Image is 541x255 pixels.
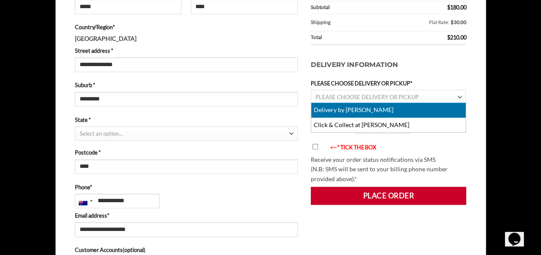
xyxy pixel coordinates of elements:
[123,246,145,253] span: (optional)
[505,221,532,246] iframe: chat widget
[447,34,466,41] bdi: 210.00
[311,103,466,118] li: Delivery by [PERSON_NAME]
[322,146,330,151] img: arrow-blink.gif
[75,115,298,124] label: State
[75,246,298,254] label: Customer Accounts
[450,19,453,25] span: $
[311,51,467,79] h3: Delivery Information
[75,148,298,157] label: Postcode
[75,183,298,191] label: Phone
[75,194,95,208] div: Australia: +61
[369,17,466,28] label: Flat Rate:
[447,4,466,11] bdi: 180.00
[312,144,318,149] input: <-- * TICK THE BOX
[330,144,376,151] font: <-- * TICK THE BOX
[75,211,298,220] label: Email address
[311,79,467,88] label: PLEASE CHOOSE DELIVERY OR PICKUP
[447,34,450,41] span: $
[75,81,298,89] label: Suburb
[75,46,298,55] label: Street address
[450,19,466,25] bdi: 30.00
[447,4,450,11] span: $
[311,14,367,31] th: Shipping
[75,126,298,141] span: State
[75,23,298,31] label: Country/Region
[75,35,136,42] strong: [GEOGRAPHIC_DATA]
[80,130,123,137] span: Select an option…
[315,94,419,100] span: PLEASE CHOOSE DELIVERY OR PICKUP
[311,187,467,205] button: Place order
[311,155,467,184] p: Receive your order status notifications via SMS (N.B: SMS will be sent to your billing phone numb...
[311,31,404,45] th: Total
[311,1,404,14] th: Subtotal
